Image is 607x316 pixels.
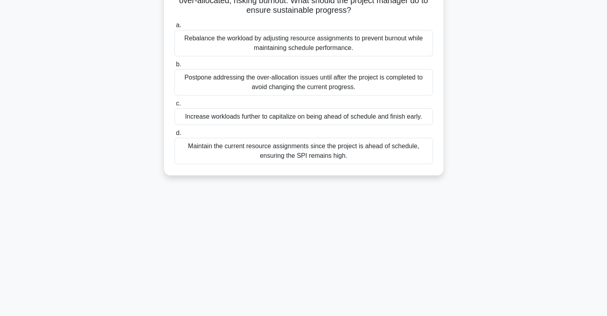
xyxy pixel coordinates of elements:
[174,69,433,95] div: Postpone addressing the over-allocation issues until after the project is completed to avoid chan...
[176,129,181,136] span: d.
[176,100,181,107] span: c.
[174,108,433,125] div: Increase workloads further to capitalize on being ahead of schedule and finish early.
[176,61,181,68] span: b.
[174,138,433,164] div: Maintain the current resource assignments since the project is ahead of schedule, ensuring the SP...
[176,22,181,28] span: a.
[174,30,433,56] div: Rebalance the workload by adjusting resource assignments to prevent burnout while maintaining sch...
